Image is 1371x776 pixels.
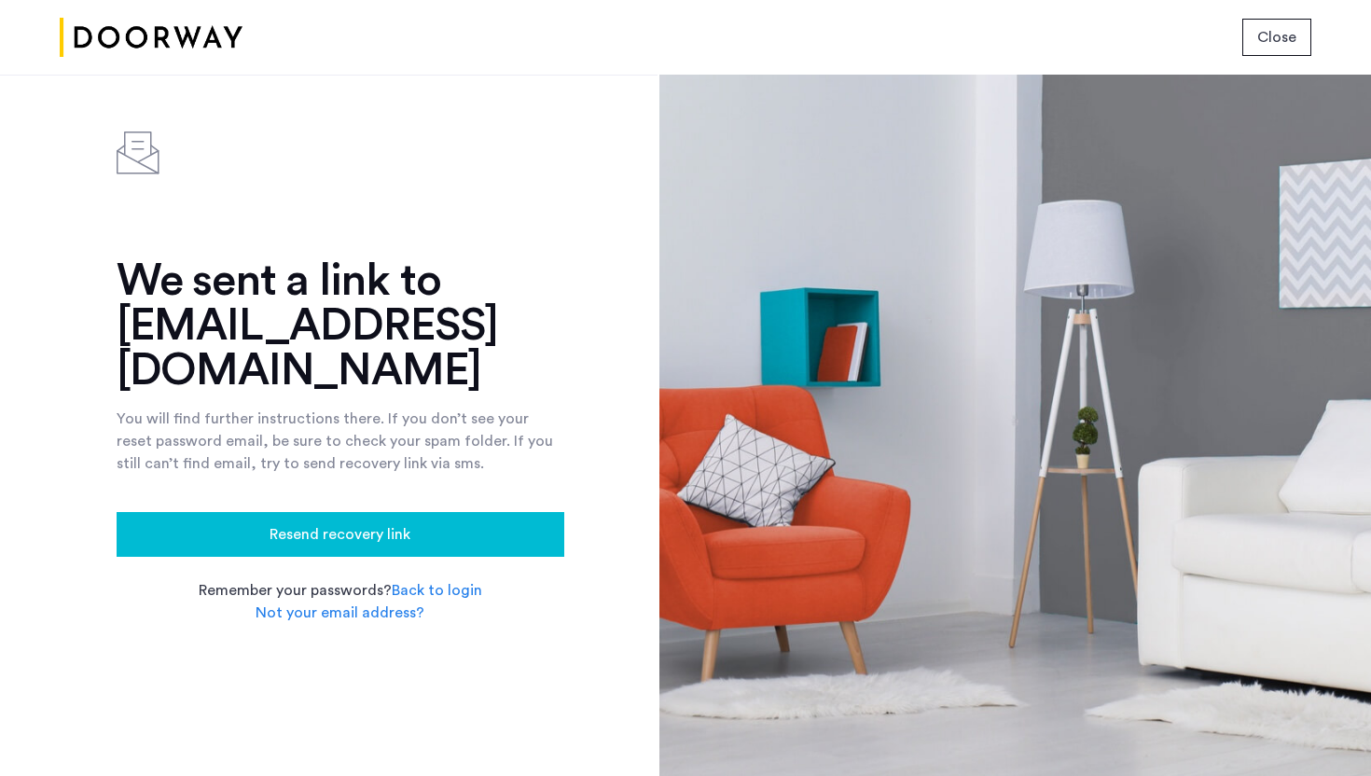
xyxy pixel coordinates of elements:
span: Close [1257,26,1296,48]
a: Not your email address? [256,602,424,624]
div: We sent a link to [EMAIL_ADDRESS][DOMAIN_NAME] [117,258,564,393]
a: Back to login [392,579,482,602]
img: logo [60,3,242,73]
span: Resend recovery link [270,523,410,546]
button: button [117,512,564,557]
span: Remember your passwords? [199,583,392,598]
div: You will find further instructions there. If you don’t see your reset password email, be sure to ... [117,408,564,475]
button: button [1242,19,1311,56]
